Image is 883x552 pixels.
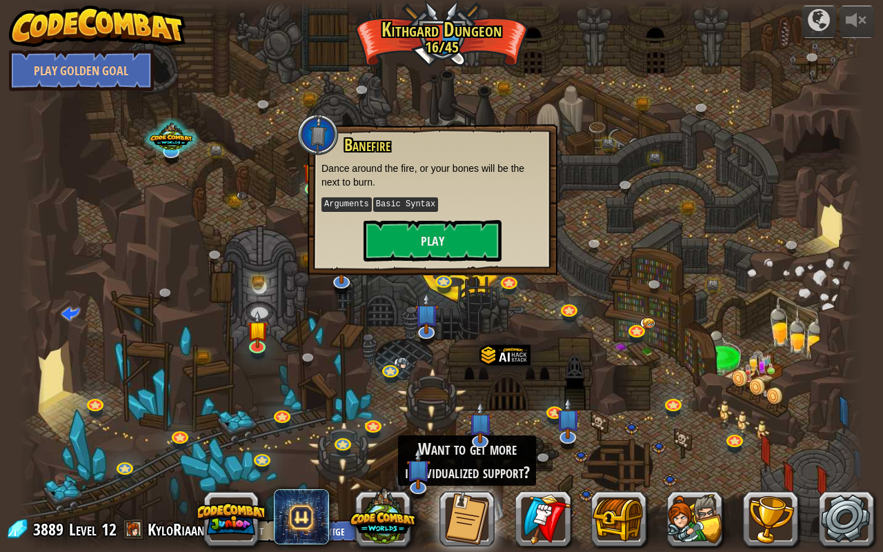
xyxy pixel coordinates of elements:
[330,242,354,284] img: level-banner-unstarted-subscriber.png
[373,197,438,212] kbd: Basic Syntax
[148,518,209,540] a: KyloRiaan
[398,435,536,486] div: Want to get more individualized support?
[364,220,502,262] button: Play
[237,192,247,199] img: portrait.png
[321,197,372,212] kbd: Arguments
[69,518,97,541] span: Level
[394,357,409,369] img: portrait.png
[321,161,544,189] p: Dance around the fire, or your bones will be the next to burn.
[840,6,874,38] button: Adjust volume
[9,6,186,47] img: CodeCombat - Learn how to code by playing a game
[33,518,68,540] span: 3889
[639,317,655,329] img: portrait.png
[344,133,390,157] span: Banefire
[415,293,439,334] img: level-banner-unstarted-subscriber.png
[406,448,430,489] img: level-banner-unstarted-subscriber.png
[802,6,836,38] button: Campaigns
[556,397,580,439] img: level-banner-unstarted-subscriber.png
[247,311,268,348] img: level-banner-started.png
[101,518,117,540] span: 12
[468,402,493,443] img: level-banner-unstarted-subscriber.png
[9,50,154,91] a: Play Golden Goal
[303,153,324,190] img: level-banner-started.png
